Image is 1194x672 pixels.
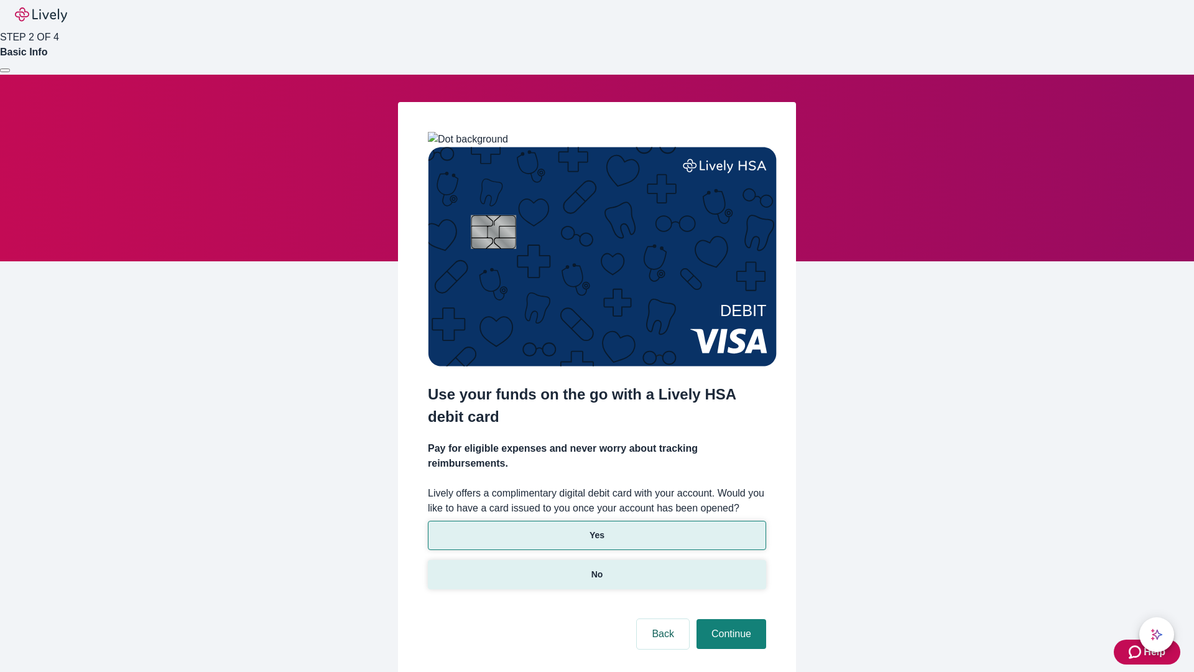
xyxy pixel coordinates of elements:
[591,568,603,581] p: No
[1150,628,1163,641] svg: Lively AI Assistant
[428,486,766,516] label: Lively offers a complimentary digital debit card with your account. Would you like to have a card...
[15,7,67,22] img: Lively
[428,521,766,550] button: Yes
[1129,645,1144,660] svg: Zendesk support icon
[1114,640,1180,665] button: Zendesk support iconHelp
[696,619,766,649] button: Continue
[428,560,766,589] button: No
[428,132,508,147] img: Dot background
[1139,617,1174,652] button: chat
[1144,645,1165,660] span: Help
[428,383,766,428] h2: Use your funds on the go with a Lively HSA debit card
[428,441,766,471] h4: Pay for eligible expenses and never worry about tracking reimbursements.
[637,619,689,649] button: Back
[590,529,604,542] p: Yes
[428,147,777,366] img: Debit card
